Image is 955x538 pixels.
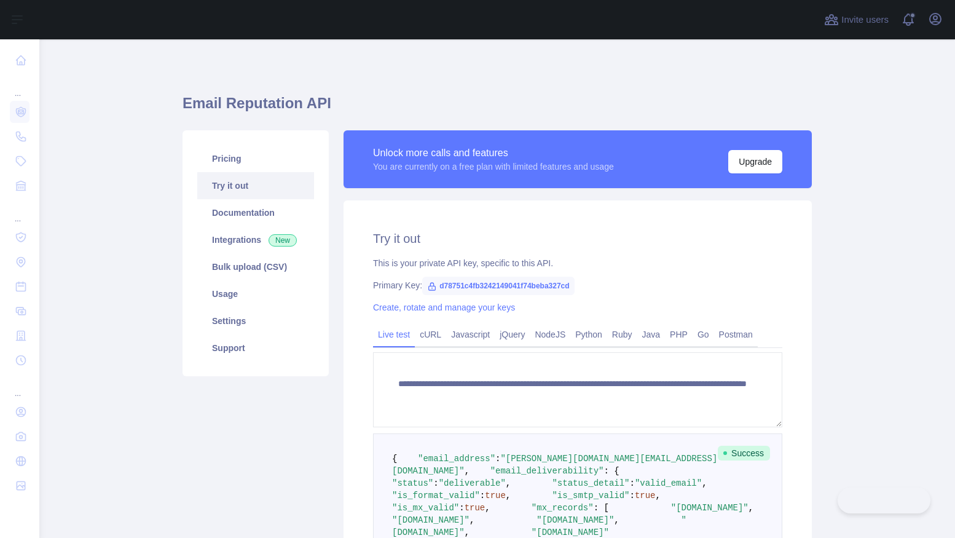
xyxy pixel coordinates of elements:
div: ... [10,74,29,98]
a: Pricing [197,145,314,172]
span: "is_format_valid" [392,491,480,500]
span: , [614,515,619,525]
span: , [749,503,753,513]
span: { [392,454,397,464]
span: : [459,503,464,513]
a: Live test [373,325,415,344]
a: Usage [197,280,314,307]
span: true [485,491,506,500]
a: Java [637,325,666,344]
h2: Try it out [373,230,782,247]
a: Create, rotate and manage your keys [373,303,515,312]
span: "status" [392,478,433,488]
a: PHP [665,325,693,344]
span: , [656,491,661,500]
div: You are currently on a free plan with limited features and usage [373,160,614,173]
span: , [506,491,511,500]
span: "[DOMAIN_NAME]" [532,528,609,537]
span: New [269,234,297,247]
span: Invite users [841,13,889,27]
span: : [ [594,503,609,513]
a: Go [693,325,714,344]
span: true [465,503,485,513]
a: Try it out [197,172,314,199]
span: "[PERSON_NAME][DOMAIN_NAME][EMAIL_ADDRESS][DOMAIN_NAME]" [392,454,717,476]
span: , [506,478,511,488]
a: Javascript [446,325,495,344]
span: "email_address" [418,454,495,464]
span: : [630,491,635,500]
span: "valid_email" [635,478,702,488]
div: ... [10,199,29,224]
button: Upgrade [728,150,782,173]
span: "mx_records" [532,503,594,513]
span: "deliverable" [439,478,506,488]
span: true [635,491,656,500]
span: d78751c4fb3242149041f74beba327cd [422,277,575,295]
span: : { [603,466,619,476]
span: "email_deliverability" [490,466,604,476]
a: Python [570,325,607,344]
button: Invite users [822,10,891,30]
span: "status_detail" [552,478,629,488]
a: Ruby [607,325,637,344]
a: Bulk upload (CSV) [197,253,314,280]
span: : [495,454,500,464]
a: Postman [714,325,758,344]
span: , [470,515,474,525]
span: : [630,478,635,488]
div: This is your private API key, specific to this API. [373,257,782,269]
span: , [465,466,470,476]
span: Success [718,446,770,461]
span: "is_mx_valid" [392,503,459,513]
div: Unlock more calls and features [373,146,614,160]
a: NodeJS [530,325,570,344]
span: , [485,503,490,513]
a: Support [197,334,314,362]
span: , [465,528,470,537]
span: , [702,478,707,488]
div: Primary Key: [373,279,782,291]
span: "[DOMAIN_NAME]" [392,515,470,525]
h1: Email Reputation API [183,93,812,123]
span: "[DOMAIN_NAME]" [671,503,749,513]
span: "[DOMAIN_NAME]" [536,515,614,525]
span: "is_smtp_valid" [552,491,629,500]
a: cURL [415,325,446,344]
a: jQuery [495,325,530,344]
span: : [433,478,438,488]
a: Integrations New [197,226,314,253]
a: Settings [197,307,314,334]
a: Documentation [197,199,314,226]
div: ... [10,374,29,398]
span: : [480,491,485,500]
iframe: Toggle Customer Support [838,488,930,513]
